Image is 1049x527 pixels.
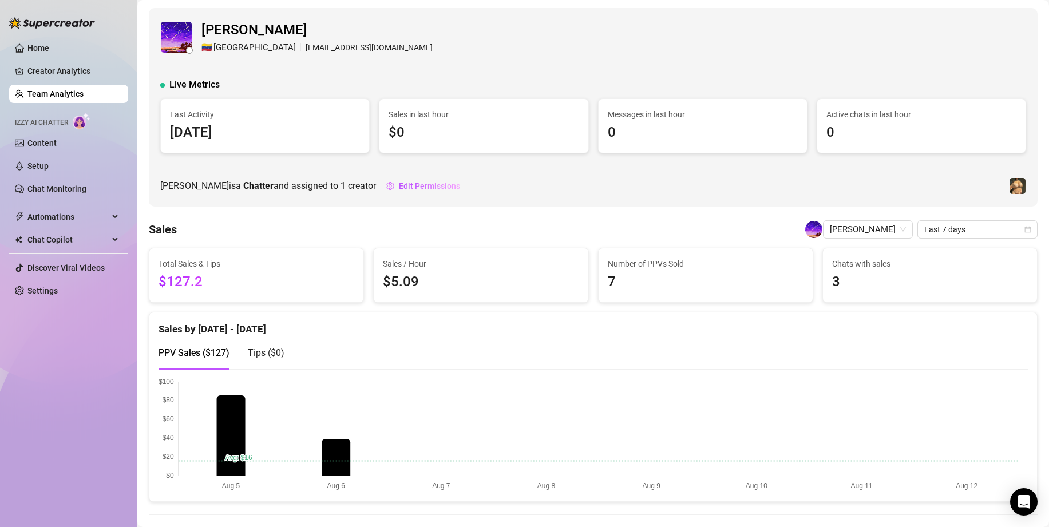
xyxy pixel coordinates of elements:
span: [DATE] [170,122,360,144]
a: Setup [27,161,49,171]
button: Edit Permissions [386,177,461,195]
span: Automations [27,208,109,226]
a: Content [27,138,57,148]
span: Last 7 days [924,221,1031,238]
span: 7 [608,271,803,293]
span: 1 [341,180,346,191]
img: Maria Rojas [161,22,192,53]
span: Izzy AI Chatter [15,117,68,128]
a: Chat Monitoring [27,184,86,193]
div: [EMAIL_ADDRESS][DOMAIN_NAME] [201,41,433,55]
span: Sales in last hour [389,108,579,121]
a: Creator Analytics [27,62,119,80]
span: PPV Sales ( $127 ) [159,347,229,358]
span: $127.2 [159,271,354,293]
img: Chat Copilot [15,236,22,244]
img: MIMI [1010,178,1026,194]
span: setting [386,182,394,190]
span: Last Activity [170,108,360,121]
span: calendar [1024,226,1031,233]
span: 0 [826,122,1016,144]
div: Open Intercom Messenger [1010,488,1038,516]
span: Edit Permissions [399,181,460,191]
span: Total Sales & Tips [159,257,354,270]
span: Sales / Hour [383,257,579,270]
span: Messages in last hour [608,108,798,121]
span: [GEOGRAPHIC_DATA] [213,41,296,55]
span: 🇻🇪 [201,41,212,55]
span: thunderbolt [15,212,24,221]
a: Discover Viral Videos [27,263,105,272]
a: Settings [27,286,58,295]
div: Sales by [DATE] - [DATE] [159,312,1028,337]
b: Chatter [243,180,274,191]
img: AI Chatter [73,113,90,129]
span: $0 [389,122,579,144]
span: Number of PPVs Sold [608,257,803,270]
span: Live Metrics [169,78,220,92]
span: Tips ( $0 ) [248,347,284,358]
span: Maria Rojas [830,221,906,238]
span: Chat Copilot [27,231,109,249]
span: $5.09 [383,271,579,293]
span: [PERSON_NAME] is a and assigned to creator [160,179,376,193]
span: 0 [608,122,798,144]
h4: Sales [149,221,177,237]
img: logo-BBDzfeDw.svg [9,17,95,29]
span: Chats with sales [832,257,1028,270]
a: Team Analytics [27,89,84,98]
img: Maria Rojas [805,221,822,238]
span: Active chats in last hour [826,108,1016,121]
a: Home [27,43,49,53]
span: 3 [832,271,1028,293]
span: [PERSON_NAME] [201,19,433,41]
